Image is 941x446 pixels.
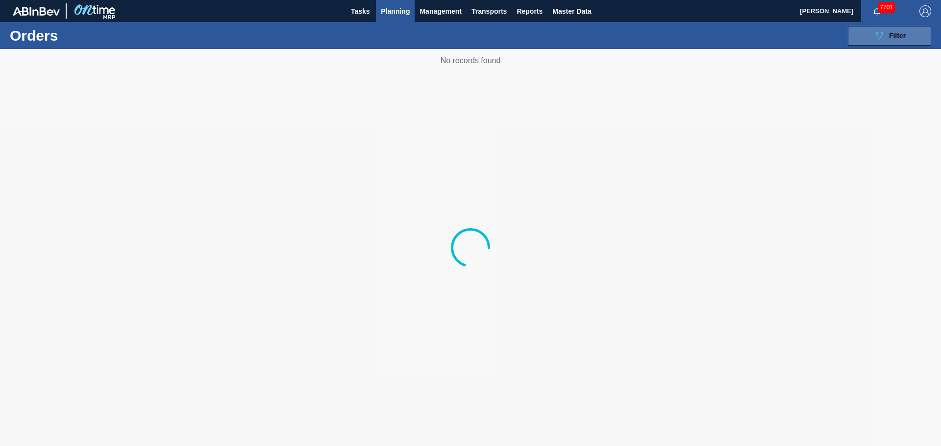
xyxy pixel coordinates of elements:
[471,5,507,17] span: Transports
[13,7,60,16] img: TNhmsLtSVTkK8tSr43FrP2fwEKptu5GPRR3wAAAABJRU5ErkJggg==
[381,5,410,17] span: Planning
[878,2,895,13] span: 7701
[420,5,462,17] span: Management
[10,30,156,41] h1: Orders
[861,4,892,18] button: Notifications
[919,5,931,17] img: Logout
[848,26,931,46] button: Filter
[552,5,591,17] span: Master Data
[349,5,371,17] span: Tasks
[889,32,906,40] span: Filter
[517,5,543,17] span: Reports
